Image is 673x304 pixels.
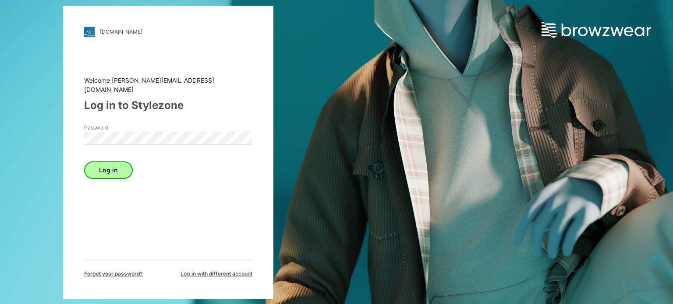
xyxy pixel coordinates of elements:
img: browzwear-logo.e42bd6dac1945053ebaf764b6aa21510.svg [542,22,651,38]
img: stylezone-logo.562084cfcfab977791bfbf7441f1a819.svg [84,27,95,37]
div: [DOMAIN_NAME] [100,28,142,35]
label: Password [84,124,145,132]
div: Welcome [PERSON_NAME][EMAIL_ADDRESS][DOMAIN_NAME] [84,76,252,94]
div: Log in to Stylezone [84,98,252,113]
button: Log in [84,161,133,179]
a: [DOMAIN_NAME] [84,27,252,37]
span: Log in with different account [181,270,252,278]
span: Forget your password? [84,270,143,278]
